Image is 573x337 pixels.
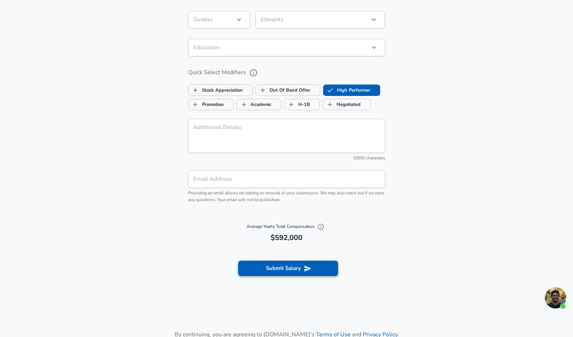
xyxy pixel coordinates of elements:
div: Open chat [545,287,566,308]
label: High Performer [323,83,370,97]
span: Academic [237,98,251,111]
label: Promotion [189,98,224,111]
span: Providing an email allows for editing or removal of your submission. We may also reach out if we ... [188,190,384,203]
span: Stock Appreciation [189,83,202,97]
label: Negotiated [323,98,361,111]
label: Out Of Band Offer [256,83,310,97]
span: High Performer [323,83,337,97]
span: Promotion [189,98,202,111]
button: Out Of Band OfferOut Of Band Offer [256,85,320,96]
div: 0/500 characters [188,155,385,162]
span: Out Of Band Offer [256,83,270,97]
button: Explain Total Compensation [316,221,326,232]
span: H-1B [285,98,298,111]
label: Quick Select Modifiers [188,67,385,79]
button: NegotiatedNegotiated [323,99,371,110]
label: H-1B [285,98,310,111]
span: Average Yearly Total Compensation [247,224,326,229]
span: Negotiated [323,98,337,111]
button: Submit Salary [238,261,338,276]
button: H-1BH-1B [284,99,320,110]
button: PromotionPromotion [188,99,234,110]
button: AcademicAcademic [237,99,281,110]
label: Stock Appreciation [189,83,243,97]
label: Academic [237,98,271,111]
h6: $592,000 [191,232,382,244]
button: Stock AppreciationStock Appreciation [188,85,253,96]
input: team@levels.fyi [188,170,385,188]
button: High PerformerHigh Performer [323,85,380,96]
button: help [247,67,260,79]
